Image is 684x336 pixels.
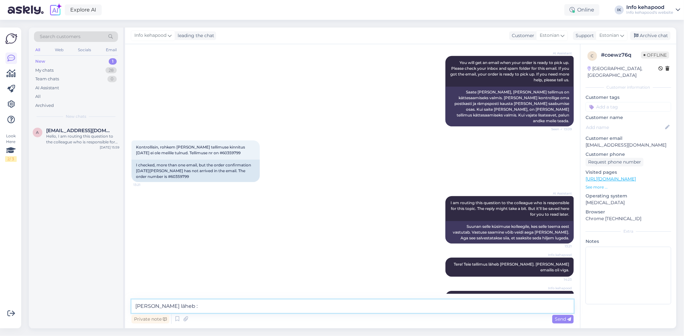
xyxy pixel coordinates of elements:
span: Offline [641,52,669,59]
span: Info kehapood [134,32,166,39]
div: Suunan selle küsimuse kolleegile, kes selle teema eest vastutab. Vastuse saamine võib veidi aega ... [445,221,574,244]
div: Customer [509,32,534,39]
p: [EMAIL_ADDRESS][DOMAIN_NAME] [586,142,671,148]
p: Customer phone [586,151,671,158]
div: Request phone number [586,158,644,166]
span: Info kehapood [548,286,572,291]
div: [DATE] 15:59 [100,145,119,150]
div: AI Assistant [35,85,59,91]
span: I am routing this question to the colleague who is responsible for this topic. The reply might ta... [451,200,570,217]
p: Operating system [586,193,671,199]
div: Private note [131,315,169,324]
a: Info kehapoodInfo kehapood's website [626,5,680,15]
p: [MEDICAL_DATA] [586,199,671,206]
div: 1 [109,58,117,65]
span: You will get an email when your order is ready to pick up. Please check your inbox and spam folde... [450,60,570,82]
p: Chrome [TECHNICAL_ID] [586,215,671,222]
span: anastassia.shegurova@gmail.com [46,128,113,133]
div: Info kehapood's website [626,10,673,15]
span: 14:23 [548,277,572,282]
input: Add name [586,124,664,131]
div: All [35,93,41,100]
div: 2 / 3 [5,156,17,162]
p: Visited pages [586,169,671,176]
p: Customer email [586,135,671,142]
span: 13:21 [133,182,157,187]
input: Add a tag [586,102,671,112]
p: Browser [586,209,671,215]
span: AI Assistant [548,191,572,196]
span: c [591,53,594,58]
span: Tere! Teie tellimus läheb [PERSON_NAME]. [PERSON_NAME] emailis oli viga. [454,262,570,272]
p: Customer tags [586,94,671,101]
div: IK [615,5,624,14]
img: explore-ai [49,3,62,17]
div: Archived [35,102,54,109]
span: 13:21 [548,244,572,249]
span: Estonian [599,32,619,39]
span: Search customers [40,33,80,40]
span: a [36,130,39,135]
textarea: [PERSON_NAME] läheb : [131,300,574,313]
img: Askly Logo [5,33,17,45]
p: See more ... [586,184,671,190]
div: Email [105,46,118,54]
div: All [34,46,41,54]
div: Extra [586,228,671,234]
div: Customer information [586,84,671,90]
span: New chats [66,114,86,119]
span: Estonian [540,32,559,39]
span: Kontrollisin, rohkem [PERSON_NAME] tellimuse kinnitus [DATE] ei ole meilile tulnud. Tellimuse nr ... [136,145,246,155]
div: Team chats [35,76,59,82]
a: [URL][DOMAIN_NAME] [586,176,636,182]
div: Archive chat [630,31,671,40]
div: Support [573,32,594,39]
span: Info kehapood [548,252,572,257]
p: Customer name [586,114,671,121]
div: Online [564,4,599,16]
div: 28 [106,67,117,74]
div: leading the chat [175,32,214,39]
div: 0 [107,76,117,82]
span: AI Assistant [548,51,572,56]
div: Hello, I am routing this question to the colleague who is responsible for this topic. The reply m... [46,133,119,145]
div: Info kehapood [626,5,673,10]
div: # coewz76q [601,51,641,59]
div: Web [54,46,65,54]
div: [GEOGRAPHIC_DATA], [GEOGRAPHIC_DATA] [587,65,658,79]
div: Look Here [5,133,17,162]
div: My chats [35,67,54,74]
div: I checked, more than one email, but the order confirmation [DATE][PERSON_NAME] has not arrived in... [131,160,260,182]
div: New [35,58,45,65]
div: Saate [PERSON_NAME], [PERSON_NAME] tellimus on kättesaamiseks valmis. [PERSON_NAME] kontrollige o... [445,87,574,126]
span: Send [555,316,571,322]
span: Seen ✓ 13:09 [548,127,572,132]
a: Explore AI [65,4,102,15]
p: Notes [586,238,671,245]
div: Socials [77,46,92,54]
